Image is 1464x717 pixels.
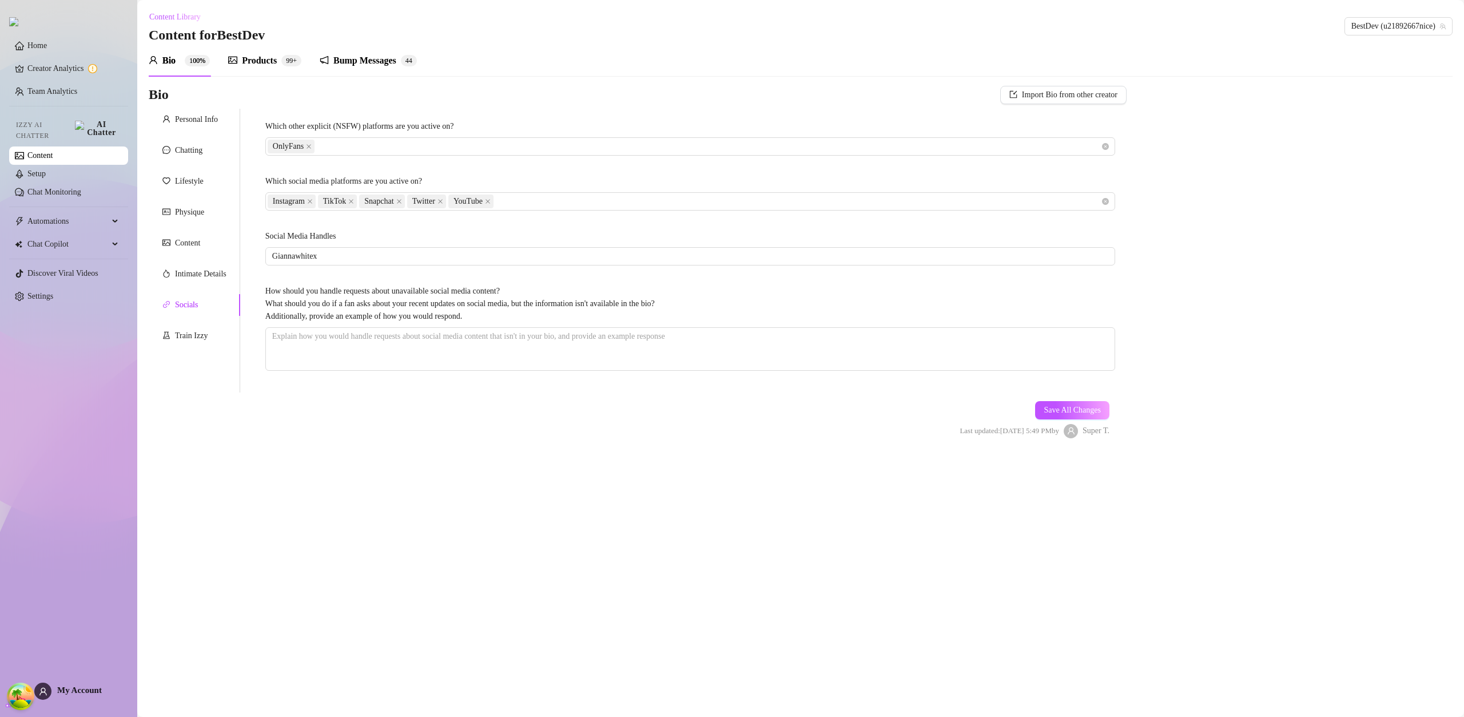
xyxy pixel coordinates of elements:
span: Import Bio from other creator [1022,90,1117,100]
sup: 100% [185,55,210,66]
a: Chat Monitoring [27,188,81,196]
input: Which social media platforms are you active on? [496,195,498,208]
span: Chat Copilot [27,235,109,253]
div: Intimate Details [175,268,226,280]
span: 4 [409,57,412,65]
span: notification [320,56,329,65]
span: What should you do if a fan asks about your recent updates on social media, but the information i... [265,299,655,320]
span: Twitter [412,195,435,208]
a: Setup [27,169,46,178]
span: Instagram [273,195,305,208]
span: Last updated: [DATE] 5:49 PM by [960,425,1059,437]
span: TikTok [323,195,347,208]
button: Content Library [149,8,210,26]
div: Bio [162,54,176,68]
span: experiment [162,331,170,339]
span: link [162,300,170,308]
span: Automations [27,212,109,231]
span: user [149,56,158,65]
button: Open Tanstack query devtools [9,685,32,708]
sup: 44 [401,55,417,66]
a: Home [27,41,47,50]
button: Import Bio from other creator [1000,86,1127,104]
span: Izzy AI Chatter [16,120,70,141]
span: Snapchat [359,195,404,208]
img: AI Chatter [75,121,119,137]
h3: Content for BestDev [149,26,265,45]
span: TikTok [318,195,357,208]
span: close [437,199,443,204]
button: Save All Changes [1035,401,1109,419]
input: Social Media Handles [272,250,1106,263]
span: message [162,146,170,154]
span: user [162,115,170,123]
span: Content Library [149,13,201,22]
img: Chat Copilot [15,240,22,248]
span: user [1067,427,1075,435]
span: close [348,199,354,204]
span: picture [162,239,170,247]
span: Snapchat [364,195,393,208]
a: Team Analytics [27,87,77,96]
a: Settings [27,292,53,300]
div: Lifestyle [175,175,204,188]
div: Which other explicit (NSFW) platforms are you active on? [265,120,454,133]
div: Bump Messages [333,54,396,68]
span: OnlyFans [268,140,315,153]
span: Twitter [407,195,446,208]
span: thunderbolt [15,217,24,226]
div: Personal Info [175,113,218,126]
sup: 124 [281,55,301,66]
span: user [39,687,47,696]
span: My Account [57,686,102,695]
span: import [1009,90,1017,98]
div: Physique [175,206,204,219]
label: Which other explicit (NSFW) platforms are you active on? [265,120,462,133]
span: close [485,199,491,204]
img: logo.svg [9,17,18,26]
div: Chatting [175,144,202,157]
div: Which social media platforms are you active on? [265,175,422,188]
div: Products [242,54,277,68]
span: OnlyFans [273,140,304,153]
span: close [396,199,402,204]
h3: Bio [149,86,169,104]
span: Super T. [1083,425,1109,437]
span: heart [162,177,170,185]
label: Social Media Handles [265,230,344,243]
span: idcard [162,208,170,216]
span: 4 [405,57,409,65]
span: How should you handle requests about unavailable social media content? [265,287,655,320]
div: Content [175,237,200,249]
span: Save All Changes [1044,406,1101,415]
span: close [306,144,312,149]
span: close-circle [1102,198,1109,205]
span: build [6,700,14,708]
a: Content [27,151,53,160]
span: fire [162,270,170,278]
span: YouTube [453,195,483,208]
div: Socials [175,299,198,311]
span: team [1439,23,1446,30]
label: Which social media platforms are you active on? [265,175,430,188]
input: Which other explicit (NSFW) platforms are you active on? [317,140,319,153]
a: Discover Viral Videos [27,269,98,278]
span: close-circle [1102,143,1109,150]
div: Train Izzy [175,330,208,342]
a: Creator Analytics exclamation-circle [27,60,119,78]
span: picture [228,56,237,65]
span: BestDev (u21892667nice) [1351,18,1446,35]
div: Social Media Handles [265,230,336,243]
span: close [307,199,313,204]
span: Instagram [268,195,316,208]
span: YouTube [448,195,494,208]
